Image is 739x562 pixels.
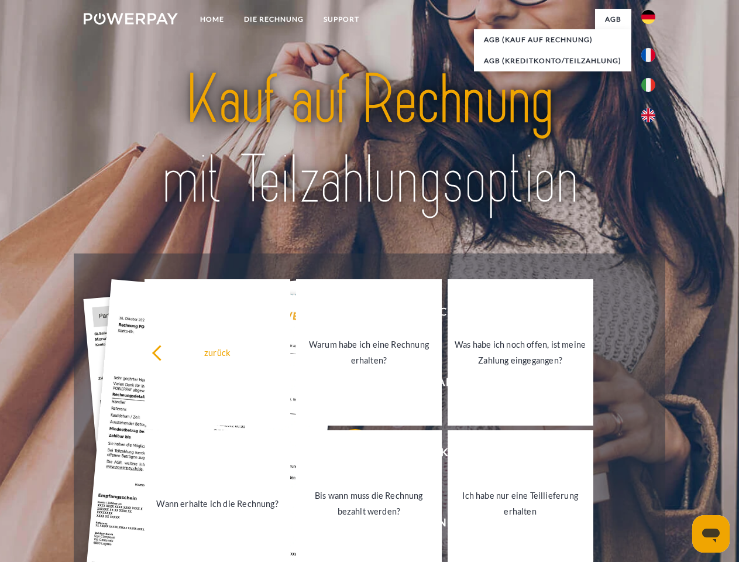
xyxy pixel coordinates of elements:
a: AGB (Kauf auf Rechnung) [474,29,631,50]
img: title-powerpay_de.svg [112,56,627,224]
a: agb [595,9,631,30]
img: it [641,78,655,92]
div: zurück [152,344,283,360]
img: fr [641,48,655,62]
div: Ich habe nur eine Teillieferung erhalten [455,488,586,519]
img: de [641,10,655,24]
a: AGB (Kreditkonto/Teilzahlung) [474,50,631,71]
img: logo-powerpay-white.svg [84,13,178,25]
a: DIE RECHNUNG [234,9,314,30]
div: Wann erhalte ich die Rechnung? [152,495,283,511]
img: en [641,108,655,122]
div: Was habe ich noch offen, ist meine Zahlung eingegangen? [455,337,586,368]
a: SUPPORT [314,9,369,30]
iframe: Schaltfläche zum Öffnen des Messaging-Fensters [692,515,730,553]
a: Home [190,9,234,30]
div: Bis wann muss die Rechnung bezahlt werden? [303,488,435,519]
a: Was habe ich noch offen, ist meine Zahlung eingegangen? [448,279,593,426]
div: Warum habe ich eine Rechnung erhalten? [303,337,435,368]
